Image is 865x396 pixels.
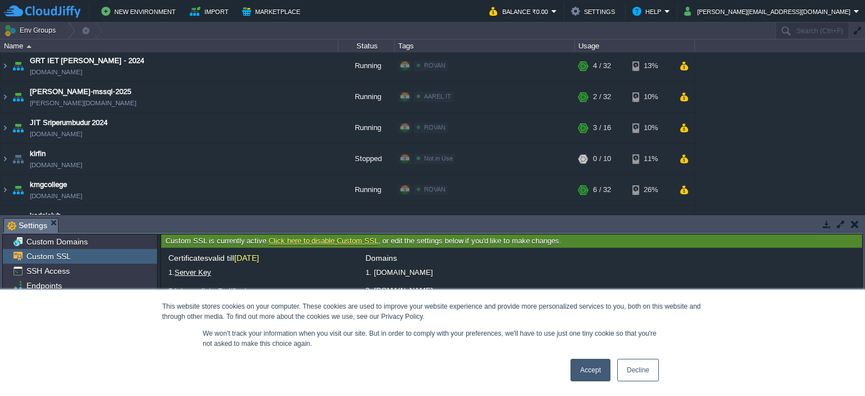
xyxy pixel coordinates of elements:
div: Running [338,113,395,143]
a: klrfin [30,148,46,159]
a: [PERSON_NAME][DOMAIN_NAME] [30,97,136,109]
img: AMDAwAAAACH5BAEAAAAALAAAAAABAAEAAAICRAEAOw== [10,144,26,174]
span: Settings [7,219,47,233]
div: Running [338,175,395,205]
label: 1. [167,265,319,279]
div: Stopped [338,144,395,174]
img: AMDAwAAAACH5BAEAAAAALAAAAAABAAEAAAICRAEAOw== [1,51,10,81]
div: 11% [632,144,669,174]
a: Endpoints [24,281,64,291]
div: 26% [632,175,669,205]
li: 1. [DOMAIN_NAME] [364,265,857,279]
div: 0 / 10 [593,144,611,174]
button: Settings [571,5,618,18]
div: This website stores cookies on your computer. These cookies are used to improve your website expe... [162,301,703,322]
div: 6% [632,206,669,236]
div: Status [339,39,394,52]
a: SSH Access [24,266,72,276]
button: Env Groups [4,23,60,38]
a: kodaiclub [30,210,61,221]
button: Import [190,5,232,18]
p: We won't track your information when you visit our site. But in order to comply with your prefere... [203,328,662,349]
div: 4 / 32 [593,51,611,81]
a: [DOMAIN_NAME] [30,128,82,140]
div: Running [338,82,395,112]
img: CloudJiffy [4,5,81,19]
div: Running [338,51,395,81]
span: ROVAN [424,62,445,69]
button: New Environment [101,5,179,18]
button: Balance ₹0.00 [489,5,551,18]
div: Custom SSL is currently active. , or edit the settings below if you'd like to make changes. [161,234,862,248]
div: 3 / 16 [593,206,611,236]
img: AMDAwAAAACH5BAEAAAAALAAAAAABAAEAAAICRAEAOw== [1,113,10,143]
div: 2 / 32 [593,82,611,112]
label: 2. [167,284,319,306]
div: Certificates [167,253,482,265]
a: [PERSON_NAME]-mssql-2025 [30,86,131,97]
img: AMDAwAAAACH5BAEAAAAALAAAAAABAAEAAAICRAEAOw== [10,175,26,205]
img: AMDAwAAAACH5BAEAAAAALAAAAAABAAEAAAICRAEAOw== [10,113,26,143]
div: 10% [632,113,669,143]
div: Tags [395,39,574,52]
div: Domains [364,253,857,265]
a: Intermediate Certificate ([GEOGRAPHIC_DATA]) [168,287,251,304]
div: Usage [576,39,694,52]
span: valid till [208,253,259,262]
div: 10% [632,82,669,112]
a: [DOMAIN_NAME] [30,190,82,202]
img: AMDAwAAAACH5BAEAAAAALAAAAAABAAEAAAICRAEAOw== [1,82,10,112]
div: 13% [632,51,669,81]
div: Name [1,39,338,52]
span: ROVAN [424,124,445,131]
span: ROVAN [424,186,445,193]
a: [DOMAIN_NAME] [30,159,82,171]
button: [PERSON_NAME][EMAIL_ADDRESS][DOMAIN_NAME] [684,5,854,18]
a: Accept [570,359,610,381]
div: Running [338,206,395,236]
a: Decline [617,359,659,381]
img: AMDAwAAAACH5BAEAAAAALAAAAAABAAEAAAICRAEAOw== [1,144,10,174]
img: AMDAwAAAACH5BAEAAAAALAAAAAABAAEAAAICRAEAOw== [10,82,26,112]
button: Help [632,5,665,18]
div: 3 / 16 [593,113,611,143]
a: Server Key [175,268,211,277]
span: AAREL IT [424,93,451,100]
a: Click here to disable Custom SSL [269,237,378,245]
a: Custom Domains [24,237,90,247]
button: Marketplace [242,5,304,18]
span: Not in Use [424,155,453,162]
img: AMDAwAAAACH5BAEAAAAALAAAAAABAAEAAAICRAEAOw== [10,51,26,81]
a: Custom SSL [24,251,73,261]
span: [DATE] [234,253,259,262]
div: 6 / 32 [593,175,611,205]
a: [DOMAIN_NAME] [30,66,82,78]
img: AMDAwAAAACH5BAEAAAAALAAAAAABAAEAAAICRAEAOw== [1,175,10,205]
a: kmgcollege [30,179,67,190]
img: AMDAwAAAACH5BAEAAAAALAAAAAABAAEAAAICRAEAOw== [10,206,26,236]
img: AMDAwAAAACH5BAEAAAAALAAAAAABAAEAAAICRAEAOw== [1,206,10,236]
a: JIT Sriperumbudur 2024 [30,117,108,128]
a: GRT IET [PERSON_NAME] - 2024 [30,55,144,66]
img: AMDAwAAAACH5BAEAAAAALAAAAAABAAEAAAICRAEAOw== [26,45,32,48]
li: 2. [DOMAIN_NAME] [364,283,857,297]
